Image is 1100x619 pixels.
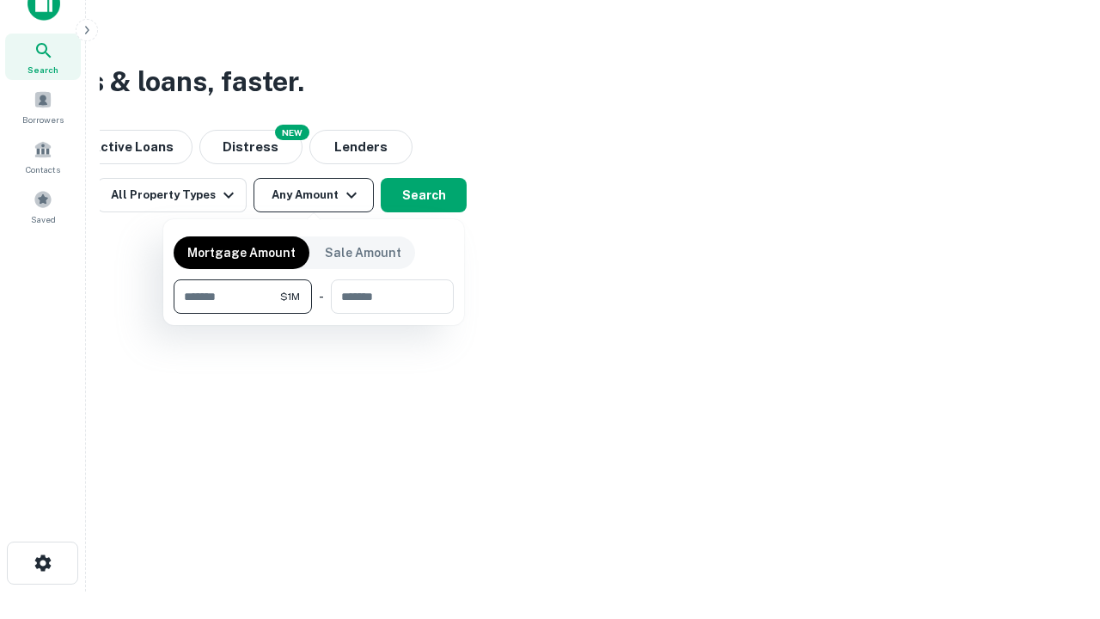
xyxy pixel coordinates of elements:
div: - [319,279,324,314]
span: $1M [280,289,300,304]
iframe: Chat Widget [1014,481,1100,564]
p: Sale Amount [325,243,401,262]
p: Mortgage Amount [187,243,296,262]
